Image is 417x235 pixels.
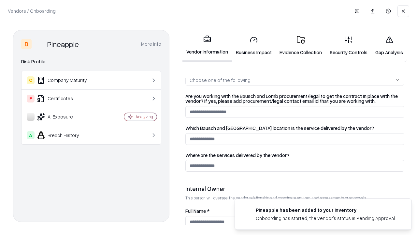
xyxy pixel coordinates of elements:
[27,76,105,84] div: Company Maturity
[232,31,276,61] a: Business Impact
[21,58,161,66] div: Risk Profile
[185,209,404,213] label: Full Name *
[256,215,396,222] div: Onboarding has started, the vendor's status is Pending Approval.
[27,76,35,84] div: C
[8,8,56,14] p: Vendors / Onboarding
[34,39,45,49] img: Pineapple
[276,31,326,61] a: Evidence Collection
[190,77,253,84] div: Choose one of the following...
[243,207,251,214] img: pineappleenergy.com
[136,114,153,119] div: Analyzing
[185,195,404,201] p: This person will oversee the vendor relationship and coordinate any required assessments or appro...
[141,38,161,50] button: More info
[27,131,35,139] div: A
[256,207,396,213] div: Pineapple has been added to your inventory
[185,126,404,131] label: Which Bausch and [GEOGRAPHIC_DATA] location is the service delivered by the vendor?
[27,95,35,102] div: F
[47,39,79,49] div: Pineapple
[182,30,232,62] a: Vendor Information
[185,153,404,158] label: Where are the services delivered by the vendor?
[326,31,371,61] a: Security Controls
[27,113,105,121] div: AI Exposure
[371,31,407,61] a: Gap Analysis
[185,94,404,103] label: Are you working with the Bausch and Lomb procurement/legal to get the contract in place with the ...
[185,74,404,86] button: Choose one of the following...
[185,185,404,193] div: Internal Owner
[27,95,105,102] div: Certificates
[21,39,32,49] div: D
[27,131,105,139] div: Breach History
